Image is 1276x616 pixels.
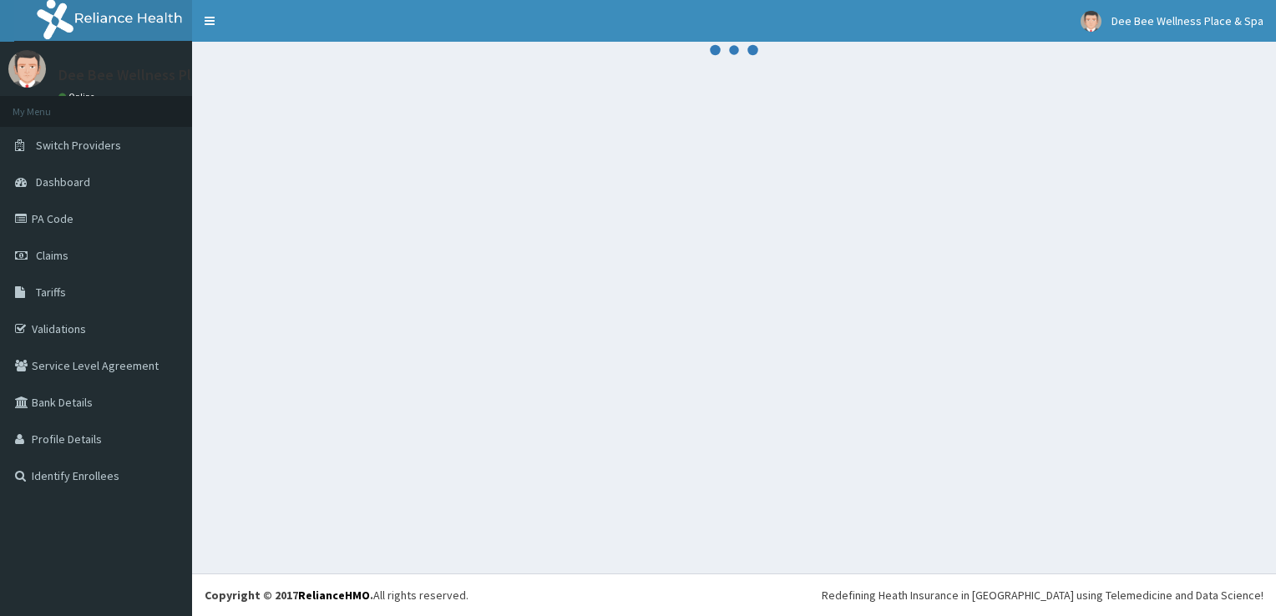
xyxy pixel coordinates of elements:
[822,587,1263,603] div: Redefining Heath Insurance in [GEOGRAPHIC_DATA] using Telemedicine and Data Science!
[709,25,759,75] svg: audio-loading
[1111,13,1263,28] span: Dee Bee Wellness Place & Spa
[36,248,68,263] span: Claims
[58,68,256,83] p: Dee Bee Wellness Place & Spa
[8,50,46,88] img: User Image
[298,588,370,603] a: RelianceHMO
[36,138,121,153] span: Switch Providers
[1081,11,1101,32] img: User Image
[192,573,1276,616] footer: All rights reserved.
[36,285,66,300] span: Tariffs
[36,174,90,189] span: Dashboard
[58,91,99,103] a: Online
[205,588,373,603] strong: Copyright © 2017 .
